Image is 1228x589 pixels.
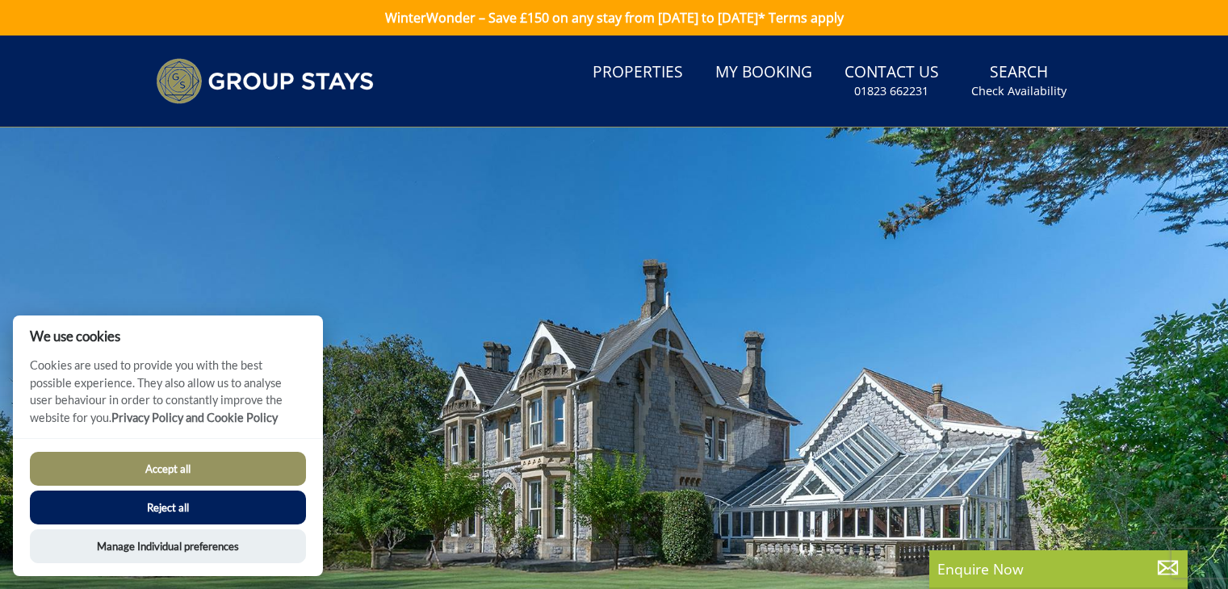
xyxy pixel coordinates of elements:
[156,58,374,104] img: Group Stays
[854,83,928,99] small: 01823 662231
[965,55,1073,107] a: SearchCheck Availability
[838,55,945,107] a: Contact Us01823 662231
[30,529,306,563] button: Manage Individual preferences
[13,328,323,344] h2: We use cookies
[937,558,1180,579] p: Enquire Now
[30,452,306,486] button: Accept all
[111,411,278,424] a: Privacy Policy and Cookie Policy
[971,83,1067,99] small: Check Availability
[586,55,689,91] a: Properties
[709,55,819,91] a: My Booking
[13,357,323,438] p: Cookies are used to provide you with the best possible experience. They also allow us to analyse ...
[30,491,306,524] button: Reject all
